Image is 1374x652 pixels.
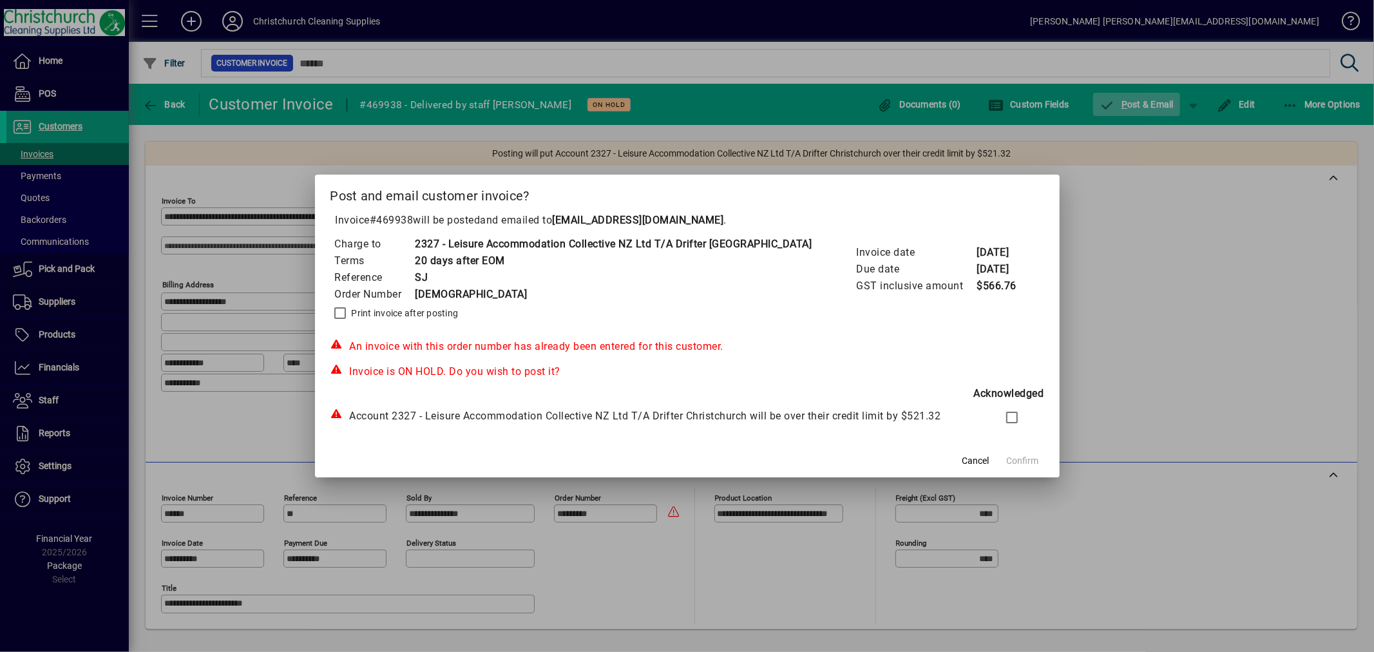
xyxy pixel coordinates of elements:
[415,236,812,253] td: 2327 - Leisure Accommodation Collective NZ Ltd T/A Drifter [GEOGRAPHIC_DATA]
[856,244,977,261] td: Invoice date
[856,278,977,294] td: GST inclusive amount
[334,236,415,253] td: Charge to
[334,286,415,303] td: Order Number
[977,261,1028,278] td: [DATE]
[415,269,812,286] td: SJ
[415,286,812,303] td: [DEMOGRAPHIC_DATA]
[955,449,997,472] button: Cancel
[481,214,724,226] span: and emailed to
[553,214,724,226] b: [EMAIL_ADDRESS][DOMAIN_NAME]
[330,339,1044,354] div: An invoice with this order number has already been entered for this customer.
[330,213,1044,228] p: Invoice will be posted .
[977,244,1028,261] td: [DATE]
[330,386,1044,401] div: Acknowledged
[962,454,989,468] span: Cancel
[330,408,980,424] div: Account 2327 - Leisure Accommodation Collective NZ Ltd T/A Drifter Christchurch will be over thei...
[330,364,1044,379] div: Invoice is ON HOLD. Do you wish to post it?
[315,175,1060,212] h2: Post and email customer invoice?
[370,214,414,226] span: #469938
[334,253,415,269] td: Terms
[349,307,459,320] label: Print invoice after posting
[415,253,812,269] td: 20 days after EOM
[334,269,415,286] td: Reference
[977,278,1028,294] td: $566.76
[856,261,977,278] td: Due date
